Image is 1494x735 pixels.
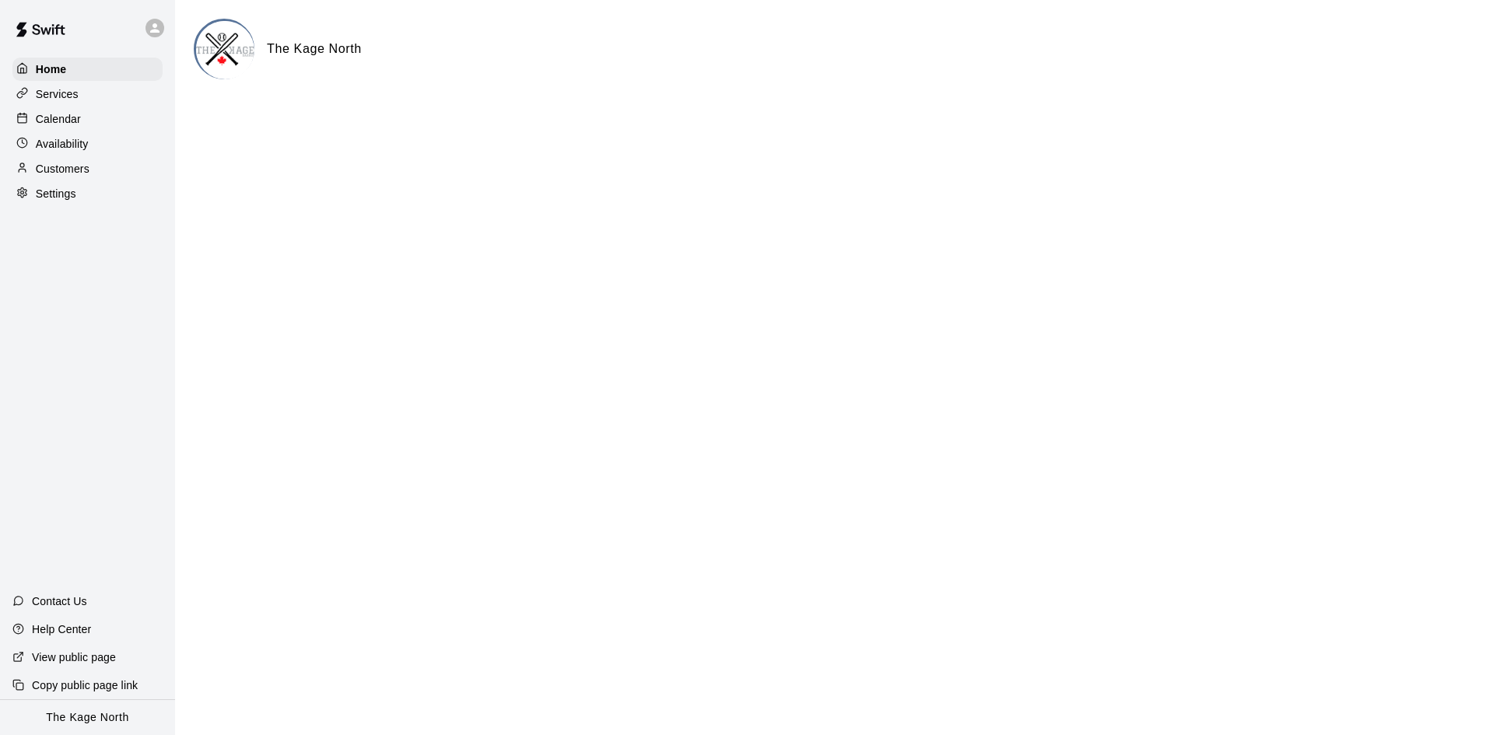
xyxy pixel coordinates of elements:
[46,709,129,726] p: The Kage North
[36,186,76,201] p: Settings
[12,132,163,156] a: Availability
[32,621,91,637] p: Help Center
[36,111,81,127] p: Calendar
[12,58,163,81] a: Home
[12,82,163,106] a: Services
[12,182,163,205] a: Settings
[36,136,89,152] p: Availability
[36,86,79,102] p: Services
[32,677,138,693] p: Copy public page link
[36,161,89,177] p: Customers
[32,593,87,609] p: Contact Us
[32,649,116,665] p: View public page
[36,61,67,77] p: Home
[196,21,254,79] img: The Kage North logo
[267,39,362,59] h6: The Kage North
[12,157,163,180] a: Customers
[12,107,163,131] a: Calendar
